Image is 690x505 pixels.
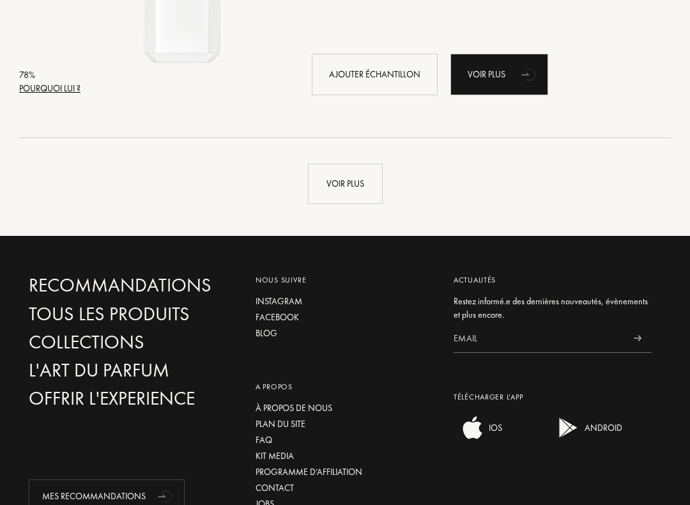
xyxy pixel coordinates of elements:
[256,295,434,308] a: Instagram
[454,391,652,403] div: Télécharger L’app
[29,359,227,382] a: L'Art du Parfum
[256,311,434,324] a: Facebook
[256,433,434,447] a: FAQ
[581,415,622,440] div: ANDROID
[29,387,227,410] a: Offrir l'experience
[29,331,227,353] a: Collections
[308,164,383,204] div: Voir plus
[517,61,542,87] div: animation
[633,335,641,341] img: news_send.svg
[256,401,434,415] a: À propos de nous
[29,303,227,325] a: Tous les produits
[454,431,502,443] a: ios appIOS
[256,449,434,463] a: Kit media
[454,324,623,353] input: Email
[256,381,434,392] div: A propos
[312,54,438,95] div: Ajouter échantillon
[486,415,502,440] div: IOS
[454,274,652,286] div: Actualités
[256,481,434,495] a: Contact
[549,431,622,443] a: android appANDROID
[256,417,434,431] a: Plan du site
[256,327,434,340] a: Blog
[460,415,486,440] img: ios app
[556,415,581,440] img: android app
[29,274,227,297] a: Recommandations
[256,274,434,286] div: Nous suivre
[256,465,434,479] a: Programme d’affiliation
[454,295,652,322] div: Restez informé.e des dernières nouveautés, évènements et plus encore.
[19,82,80,95] div: Pourquoi lui ?
[19,68,80,82] div: 78 %
[450,54,548,95] div: Voir plus
[450,54,548,95] a: Voir plusanimation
